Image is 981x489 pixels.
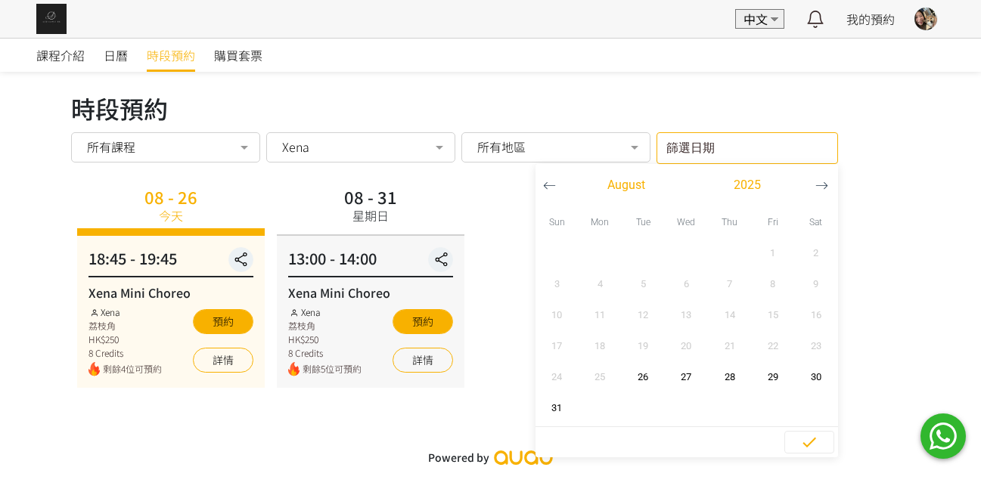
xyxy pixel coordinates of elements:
[669,339,703,354] span: 20
[536,392,579,423] button: 31
[540,370,574,385] span: 24
[799,339,833,354] span: 23
[846,10,895,28] a: 我的預約
[626,308,660,323] span: 12
[734,176,761,194] span: 2025
[583,277,617,292] span: 4
[622,299,665,330] button: 12
[288,283,453,302] div: Xena Mini Choreo
[579,361,622,392] button: 25
[583,339,617,354] span: 18
[756,308,790,323] span: 15
[393,309,453,334] button: 預約
[756,246,790,261] span: 1
[147,39,195,72] a: 時段預約
[214,39,262,72] a: 購買套票
[687,174,808,197] button: 2025
[36,46,85,64] span: 課程介紹
[566,174,687,197] button: August
[669,370,703,385] span: 27
[104,39,128,72] a: 日曆
[794,206,837,237] div: Sat
[622,268,665,299] button: 5
[626,277,660,292] span: 5
[626,339,660,354] span: 19
[751,237,794,268] button: 1
[88,333,162,346] div: HK$250
[536,268,579,299] button: 3
[665,299,708,330] button: 13
[622,206,665,237] div: Tue
[622,330,665,361] button: 19
[751,299,794,330] button: 15
[665,330,708,361] button: 20
[708,330,751,361] button: 21
[708,361,751,392] button: 28
[288,346,362,360] div: 8 Credits
[71,90,911,126] div: 時段預約
[87,139,135,154] span: 所有課程
[540,277,574,292] span: 3
[708,299,751,330] button: 14
[708,268,751,299] button: 7
[794,299,837,330] button: 16
[288,305,362,319] div: Xena
[794,237,837,268] button: 2
[540,401,574,416] span: 31
[393,348,453,373] a: 詳情
[540,339,574,354] span: 17
[751,361,794,392] button: 29
[799,308,833,323] span: 16
[536,299,579,330] button: 10
[583,308,617,323] span: 11
[288,319,362,333] div: 荔枝角
[669,277,703,292] span: 6
[751,206,794,237] div: Fri
[88,362,100,376] img: fire.png
[536,361,579,392] button: 24
[756,339,790,354] span: 22
[288,247,453,277] div: 13:00 - 14:00
[477,139,526,154] span: 所有地區
[88,319,162,333] div: 荔枝角
[579,206,622,237] div: Mon
[144,188,197,205] div: 08 - 26
[88,283,253,302] div: Xena Mini Choreo
[712,370,747,385] span: 28
[147,46,195,64] span: 時段預約
[36,39,85,72] a: 課程介紹
[756,370,790,385] span: 29
[712,339,747,354] span: 21
[579,299,622,330] button: 11
[103,362,162,376] span: 剩餘4位可預約
[799,246,833,261] span: 2
[665,206,708,237] div: Wed
[104,46,128,64] span: 日曆
[282,139,309,154] span: Xena
[665,361,708,392] button: 27
[579,268,622,299] button: 4
[288,333,362,346] div: HK$250
[626,370,660,385] span: 26
[536,206,579,237] div: Sun
[712,308,747,323] span: 14
[794,330,837,361] button: 23
[799,370,833,385] span: 30
[159,206,183,224] div: 今天
[669,308,703,323] span: 13
[712,277,747,292] span: 7
[751,268,794,299] button: 8
[88,305,162,319] div: Xena
[579,330,622,361] button: 18
[193,348,253,373] a: 詳情
[794,361,837,392] button: 30
[540,308,574,323] span: 10
[536,330,579,361] button: 17
[622,361,665,392] button: 26
[607,176,645,194] span: August
[751,330,794,361] button: 22
[708,206,751,237] div: Thu
[344,188,397,205] div: 08 - 31
[583,370,617,385] span: 25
